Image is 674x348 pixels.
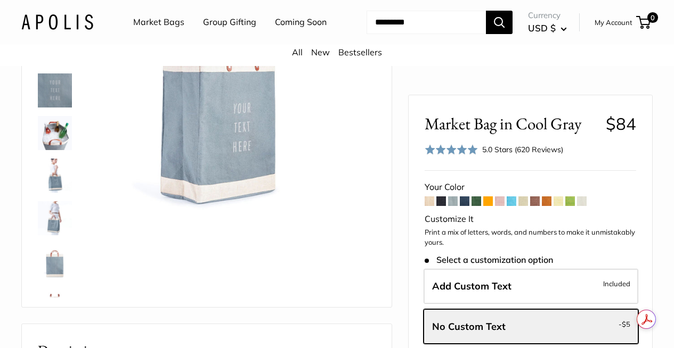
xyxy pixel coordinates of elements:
[38,159,72,193] img: Market Bag in Cool Gray
[311,47,330,57] a: New
[425,255,553,265] span: Select a customization option
[647,12,658,23] span: 0
[425,114,598,134] span: Market Bag in Cool Gray
[622,320,630,328] span: $5
[424,269,638,304] label: Add Custom Text
[424,309,638,344] label: Leave Blank
[38,116,72,150] img: Market Bag in Cool Gray
[36,114,74,152] a: Market Bag in Cool Gray
[338,47,382,57] a: Bestsellers
[528,8,567,23] span: Currency
[36,199,74,237] a: Market Bag in Cool Gray
[606,113,636,134] span: $84
[203,14,256,30] a: Group Gifting
[425,142,563,158] div: 5.0 Stars (620 Reviews)
[637,16,651,29] a: 0
[425,179,636,195] div: Your Color
[36,156,74,195] a: Market Bag in Cool Gray
[619,318,630,330] span: -
[36,242,74,280] a: Market Bag in Cool Gray
[432,320,506,333] span: No Custom Text
[38,73,72,107] img: Market Bag in Cool Gray
[425,227,636,248] p: Print a mix of letters, words, and numbers to make it unmistakably yours.
[528,22,556,34] span: USD $
[595,16,632,29] a: My Account
[38,286,72,320] img: Market Bag in Cool Gray
[275,14,327,30] a: Coming Soon
[486,11,513,34] button: Search
[425,211,636,227] div: Customize It
[432,280,511,292] span: Add Custom Text
[36,284,74,322] a: Market Bag in Cool Gray
[603,277,630,290] span: Included
[133,14,184,30] a: Market Bags
[36,71,74,110] a: Market Bag in Cool Gray
[482,144,563,155] div: 5.0 Stars (620 Reviews)
[38,244,72,278] img: Market Bag in Cool Gray
[21,14,93,30] img: Apolis
[292,47,303,57] a: All
[528,20,567,37] button: USD $
[38,201,72,235] img: Market Bag in Cool Gray
[367,11,486,34] input: Search...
